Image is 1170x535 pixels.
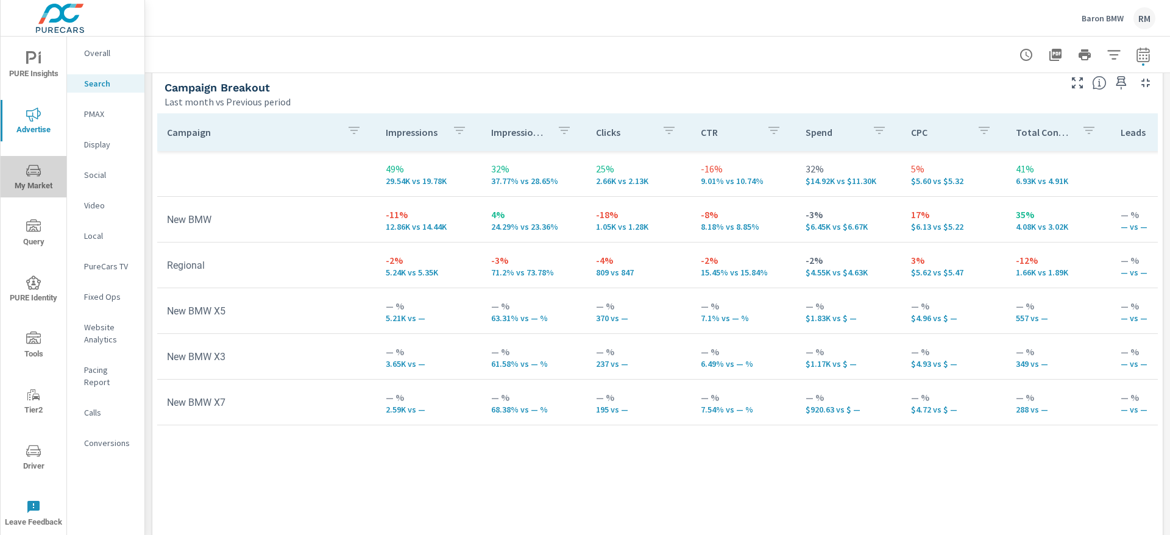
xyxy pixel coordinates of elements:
[701,126,757,138] p: CTR
[911,359,996,369] p: $4.93 vs $ —
[806,299,891,313] p: — %
[806,176,891,186] p: $14,923.19 vs $11,304.02
[84,291,135,303] p: Fixed Ops
[911,222,996,232] p: $6.13 vs $5.22
[491,313,576,323] p: 63.31% vs — %
[67,434,144,452] div: Conversions
[911,207,996,222] p: 17%
[84,138,135,151] p: Display
[911,126,967,138] p: CPC
[157,341,376,372] td: New BMW X3
[911,390,996,405] p: — %
[596,344,681,359] p: — %
[701,344,786,359] p: — %
[67,196,144,214] div: Video
[701,253,786,267] p: -2%
[491,359,576,369] p: 61.58% vs — %
[1016,359,1101,369] p: 349 vs —
[165,81,270,94] h5: Campaign Breakout
[4,388,63,417] span: Tier2
[1092,76,1107,90] span: This is a summary of Search performance results by campaign. Each column can be sorted.
[596,126,652,138] p: Clicks
[386,267,471,277] p: 5,237 vs 5,346
[491,344,576,359] p: — %
[911,405,996,414] p: $4.72 vs $ —
[701,313,786,323] p: 7.1% vs — %
[1016,161,1101,176] p: 41%
[1016,207,1101,222] p: 35%
[157,250,376,281] td: Regional
[596,313,681,323] p: 370 vs —
[84,437,135,449] p: Conversions
[806,313,891,323] p: $1,833.64 vs $ —
[701,405,786,414] p: 7.54% vs — %
[165,94,291,109] p: Last month vs Previous period
[806,126,862,138] p: Spend
[1016,253,1101,267] p: -12%
[596,405,681,414] p: 195 vs —
[386,222,471,232] p: 12,857 vs 14,435
[491,299,576,313] p: — %
[157,296,376,327] td: New BMW X5
[911,253,996,267] p: 3%
[806,405,891,414] p: $920.63 vs $ —
[701,161,786,176] p: -16%
[67,105,144,123] div: PMAX
[67,166,144,184] div: Social
[806,267,891,277] p: $4,549.91 vs $4,632.44
[701,176,786,186] p: 9.01% vs 10.74%
[4,500,63,530] span: Leave Feedback
[701,267,786,277] p: 15.45% vs 15.84%
[596,253,681,267] p: -4%
[1102,43,1126,67] button: Apply Filters
[1016,299,1101,313] p: — %
[596,207,681,222] p: -18%
[806,207,891,222] p: -3%
[84,169,135,181] p: Social
[596,390,681,405] p: — %
[491,176,576,186] p: 37.77% vs 28.65%
[67,403,144,422] div: Calls
[84,230,135,242] p: Local
[386,126,442,138] p: Impressions
[1136,73,1155,93] button: Minimize Widget
[386,207,471,222] p: -11%
[386,299,471,313] p: — %
[701,207,786,222] p: -8%
[596,299,681,313] p: — %
[4,331,63,361] span: Tools
[167,126,337,138] p: Campaign
[4,107,63,137] span: Advertise
[911,344,996,359] p: — %
[67,288,144,306] div: Fixed Ops
[911,313,996,323] p: $4.96 vs $ —
[596,359,681,369] p: 237 vs —
[911,161,996,176] p: 5%
[1016,267,1101,277] p: 1,656 vs 1,888
[1133,7,1155,29] div: RM
[386,390,471,405] p: — %
[157,204,376,235] td: New BMW
[67,257,144,275] div: PureCars TV
[1016,222,1101,232] p: 4,076 vs 3,020
[806,161,891,176] p: 32%
[1016,313,1101,323] p: 557 vs —
[386,359,471,369] p: 3,653 vs —
[4,444,63,473] span: Driver
[911,176,996,186] p: $5.60 vs $5.32
[84,108,135,120] p: PMAX
[4,219,63,249] span: Query
[1111,73,1131,93] span: Save this to your personalized report
[1043,43,1068,67] button: "Export Report to PDF"
[491,390,576,405] p: — %
[67,44,144,62] div: Overall
[84,321,135,345] p: Website Analytics
[491,267,576,277] p: 71.2% vs 73.78%
[1016,344,1101,359] p: — %
[701,359,786,369] p: 6.49% vs — %
[4,275,63,305] span: PURE Identity
[386,344,471,359] p: — %
[1068,73,1087,93] button: Make Fullscreen
[596,176,681,186] p: 2,663 vs 2,125
[1082,13,1124,24] p: Baron BMW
